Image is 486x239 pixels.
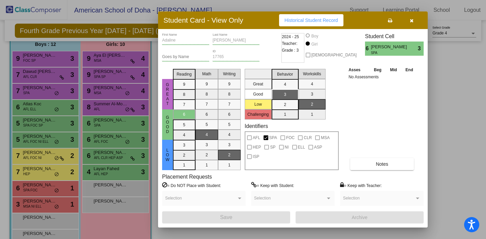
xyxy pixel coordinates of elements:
[245,123,268,129] label: Identifiers
[311,41,318,47] div: Girl
[311,33,318,39] div: Boy
[251,182,294,189] label: = Keep with Student:
[282,33,299,40] span: 2024 - 25
[164,148,171,162] span: Low
[371,44,408,50] span: [PERSON_NAME]
[418,45,424,53] span: 3
[352,215,368,220] span: Archive
[220,214,232,220] span: Save
[163,16,243,24] h3: Student Card - View Only
[213,55,260,59] input: Enter ID
[369,66,386,74] th: Beg
[371,50,403,55] span: SPA
[304,134,312,142] span: CLR
[350,158,414,170] button: Notes
[311,51,357,59] span: [DEMOGRAPHIC_DATA]
[284,18,338,23] span: Historical Student Record
[164,115,171,134] span: Good
[286,134,295,142] span: FOC
[321,134,330,142] span: MSA
[253,134,260,142] span: AFL
[253,143,261,151] span: HEP
[376,161,388,167] span: Notes
[253,153,259,161] span: ISP
[401,66,417,74] th: End
[162,211,290,223] button: Save
[162,55,209,59] input: goes by name
[365,33,424,39] h3: Student Cell
[164,82,171,106] span: Great
[347,74,418,80] td: No Assessments
[162,182,221,189] label: = Do NOT Place with Student:
[162,174,212,180] label: Placement Requests
[285,143,289,151] span: NI
[314,143,322,151] span: ASP
[386,66,401,74] th: Mid
[269,134,277,142] span: SPA
[270,143,275,151] span: SP
[279,14,343,26] button: Historical Student Record
[282,47,299,54] span: Grade : 3
[340,182,382,189] label: = Keep with Teacher:
[365,45,371,53] span: 6
[296,211,424,223] button: Archive
[347,66,369,74] th: Asses
[282,40,297,47] span: Teacher:
[298,143,305,151] span: ELL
